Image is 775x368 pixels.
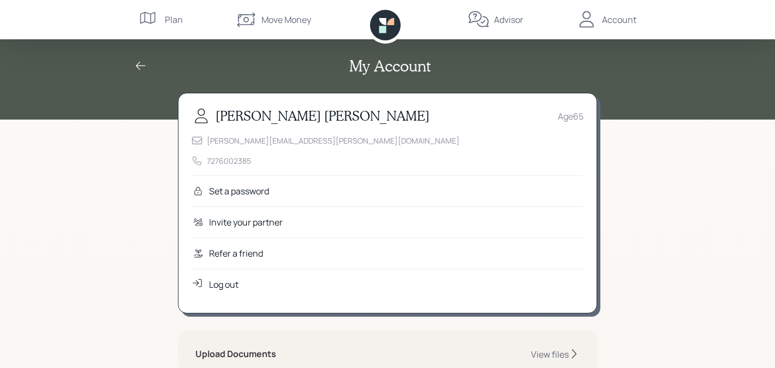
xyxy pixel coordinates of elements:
div: [PERSON_NAME][EMAIL_ADDRESS][PERSON_NAME][DOMAIN_NAME] [207,135,460,146]
h5: Upload Documents [195,349,276,359]
div: Set a password [209,185,269,198]
div: Advisor [494,13,523,26]
h2: My Account [349,57,431,75]
div: Age 65 [558,110,583,123]
div: Account [602,13,636,26]
h3: [PERSON_NAME] [PERSON_NAME] [216,108,430,124]
div: 7276002385 [207,155,251,167]
div: Log out [209,278,239,291]
div: Refer a friend [209,247,263,260]
div: Plan [165,13,183,26]
div: View files [531,348,569,360]
div: Move Money [261,13,311,26]
div: Invite your partner [209,216,283,229]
